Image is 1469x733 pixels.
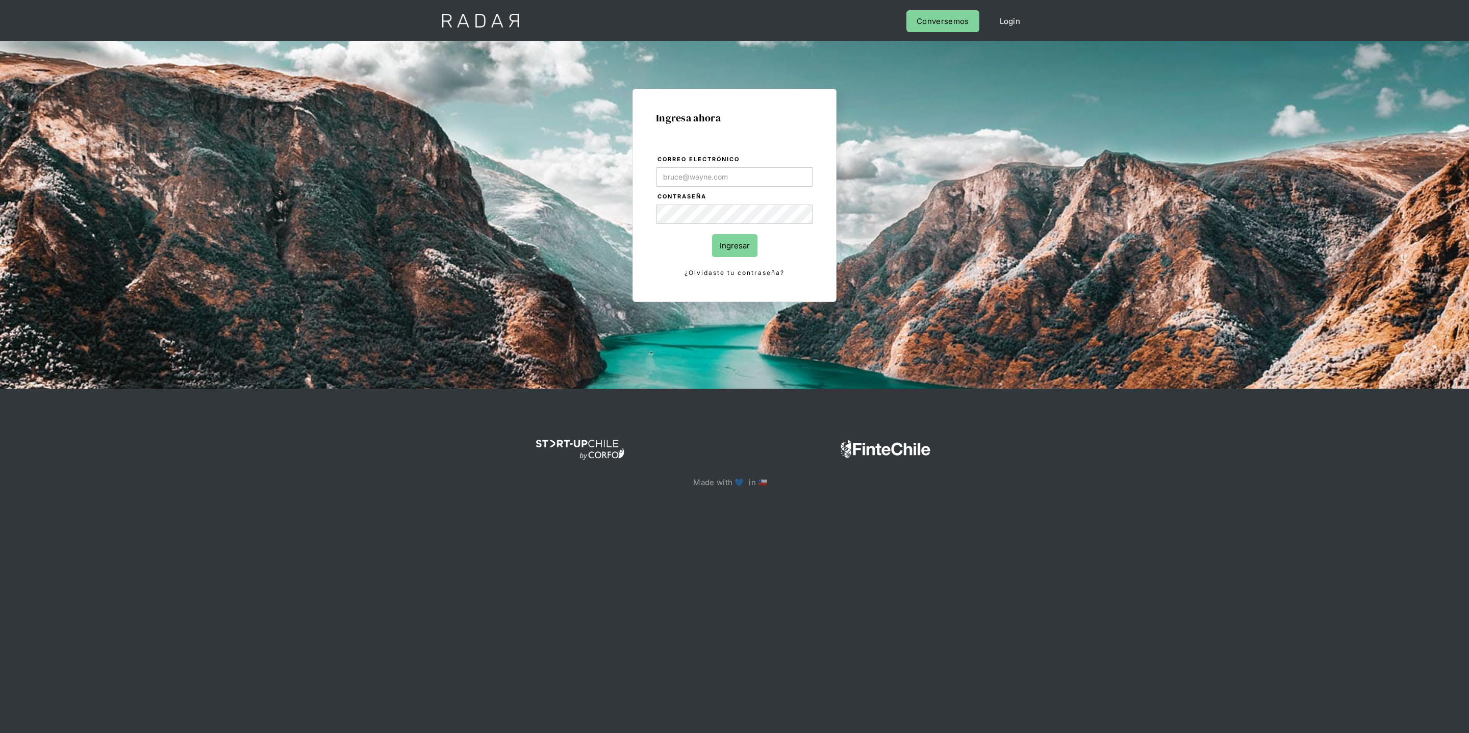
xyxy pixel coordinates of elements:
[657,155,813,165] label: Correo electrónico
[656,167,813,187] input: bruce@wayne.com
[656,267,813,279] a: ¿Olvidaste tu contraseña?
[712,234,757,257] input: Ingresar
[906,10,979,32] a: Conversemos
[656,154,813,279] form: Login Form
[656,112,813,123] h1: Ingresa ahora
[657,192,813,202] label: Contraseña
[693,475,775,489] p: Made with 💙 in 🇨🇱
[990,10,1031,32] a: Login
